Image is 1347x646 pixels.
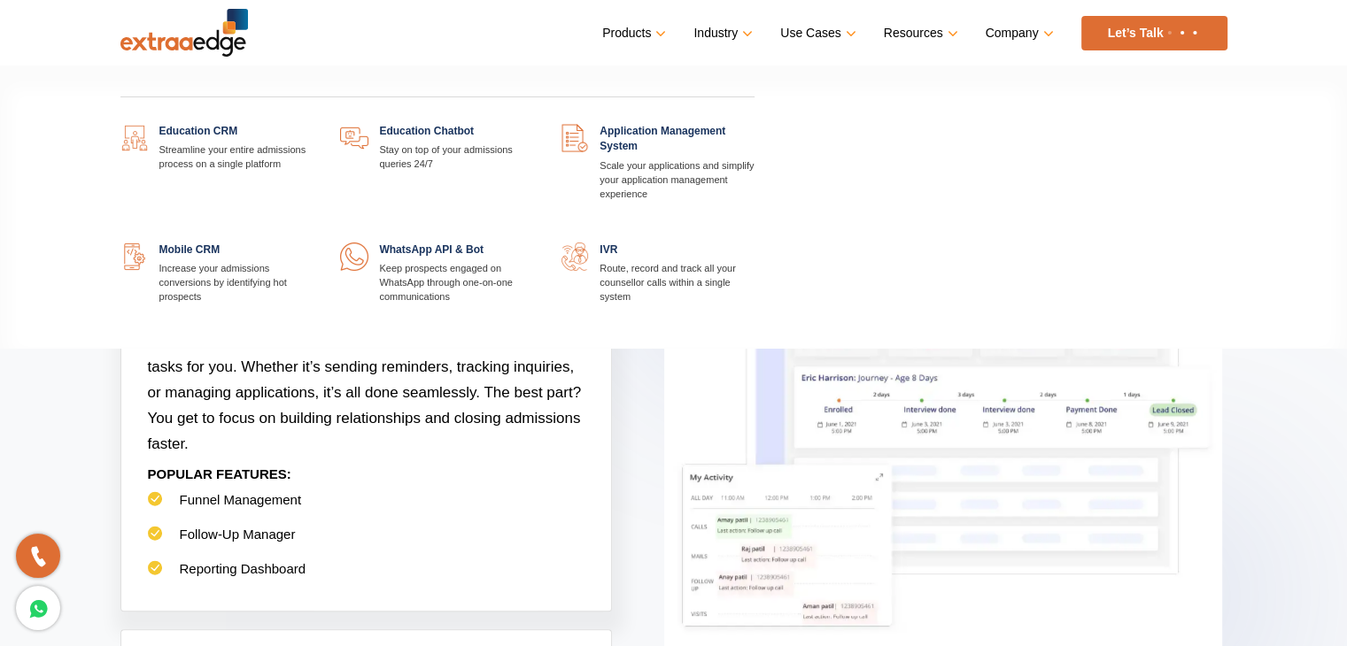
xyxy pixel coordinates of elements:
[148,457,584,491] p: POPULAR FEATURES:
[1081,16,1227,50] a: Let’s Talk
[780,20,852,46] a: Use Cases
[986,20,1050,46] a: Company
[602,20,662,46] a: Products
[693,20,749,46] a: Industry
[884,20,955,46] a: Resources
[148,526,584,560] li: Follow-Up Manager
[148,560,584,595] li: Reporting Dashboard
[148,491,584,526] li: Funnel Management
